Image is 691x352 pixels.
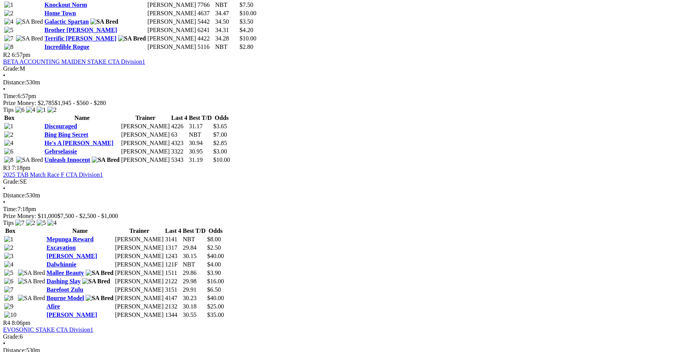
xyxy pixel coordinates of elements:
[3,79,688,86] div: 530m
[86,270,114,276] img: SA Bred
[215,43,238,51] td: NBT
[55,100,106,106] span: $1,945 - $560 - $280
[115,252,164,260] td: [PERSON_NAME]
[213,140,227,146] span: $2.85
[213,123,227,129] span: $3.65
[18,295,45,302] img: SA Bred
[121,139,170,147] td: [PERSON_NAME]
[182,236,206,243] td: NBT
[240,18,253,25] span: $3.50
[197,35,214,42] td: 4422
[3,171,103,178] a: 2025 TAB Match Race F CTA Division1
[15,107,24,113] img: 6
[16,35,43,42] img: SA Bred
[182,244,206,252] td: 29.84
[47,220,57,226] img: 4
[165,303,182,310] td: 2132
[147,10,196,17] td: [PERSON_NAME]
[3,79,26,86] span: Distance:
[197,18,214,26] td: 5442
[47,295,84,301] a: Bourne Model
[165,236,182,243] td: 3141
[207,270,221,276] span: $3.90
[182,261,206,268] td: NBT
[3,165,10,171] span: R3
[47,261,76,268] a: Dalwhinnie
[47,107,57,113] img: 2
[121,131,170,139] td: [PERSON_NAME]
[182,252,206,260] td: 30.15
[215,26,238,34] td: 34.31
[3,65,688,72] div: M
[197,1,214,9] td: 7766
[44,27,117,33] a: Brother [PERSON_NAME]
[4,44,13,50] img: 8
[44,114,120,122] th: Name
[207,261,221,268] span: $4.00
[165,244,182,252] td: 1317
[57,213,118,219] span: $7,500 - $2,500 - $1,000
[12,320,31,326] span: 8:06pm
[4,270,13,276] img: 5
[3,178,688,185] div: SE
[3,65,20,72] span: Grade:
[44,10,76,16] a: Home Town
[165,286,182,294] td: 3151
[115,286,164,294] td: [PERSON_NAME]
[115,311,164,319] td: [PERSON_NAME]
[188,123,212,130] td: 31.17
[171,123,188,130] td: 4226
[44,2,87,8] a: Knockout Norm
[4,18,13,25] img: 4
[37,220,46,226] img: 5
[15,220,24,226] img: 7
[12,52,31,58] span: 6:57pm
[44,18,89,25] a: Galactic Spartan
[12,165,31,171] span: 7:18pm
[47,236,94,242] a: Mepunga Reward
[4,115,15,121] span: Box
[3,320,10,326] span: R4
[121,123,170,130] td: [PERSON_NAME]
[115,303,164,310] td: [PERSON_NAME]
[207,236,221,242] span: $8.00
[3,72,5,79] span: •
[215,18,238,26] td: 34.50
[86,295,114,302] img: SA Bred
[3,192,26,199] span: Distance:
[82,278,110,285] img: SA Bred
[3,220,14,226] span: Tips
[197,26,214,34] td: 6241
[171,131,188,139] td: 63
[165,252,182,260] td: 1243
[26,220,35,226] img: 2
[16,157,43,163] img: SA Bred
[4,148,13,155] img: 6
[46,227,114,235] th: Name
[215,35,238,42] td: 34.28
[213,157,230,163] span: $10.00
[4,261,13,268] img: 4
[207,303,224,310] span: $25.00
[121,156,170,164] td: [PERSON_NAME]
[4,278,13,285] img: 6
[92,157,120,163] img: SA Bred
[182,311,206,319] td: 30.55
[171,114,188,122] th: Last 4
[4,303,13,310] img: 9
[4,236,13,243] img: 1
[188,156,212,164] td: 31.19
[90,18,118,25] img: SA Bred
[4,157,13,163] img: 8
[3,206,688,213] div: 7:18pm
[121,148,170,155] td: [PERSON_NAME]
[4,295,13,302] img: 8
[4,2,13,8] img: 1
[3,100,688,107] div: Prize Money: $2,785
[44,140,113,146] a: He's A [PERSON_NAME]
[18,278,45,285] img: SA Bred
[44,35,116,42] a: Terrific [PERSON_NAME]
[182,278,206,285] td: 29.98
[188,131,212,139] td: NBT
[188,114,212,122] th: Best T/D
